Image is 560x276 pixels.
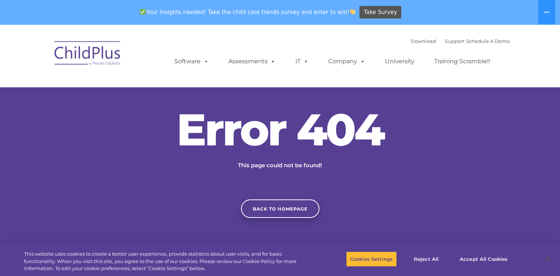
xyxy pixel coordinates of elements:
[241,199,319,218] a: Back to homepage
[445,38,465,44] a: Support
[137,5,359,19] span: Your insights needed! Take the child care trends survey and enter to win!
[540,251,556,267] button: Close
[169,107,391,152] h2: Error 404
[350,9,355,14] img: 👏
[321,54,373,69] a: Company
[221,54,283,69] a: Assessments
[167,54,216,69] a: Software
[24,250,308,272] div: This website uses cookies to create a better user experience, provide statistics about user visit...
[346,251,397,267] button: Cookies Settings
[364,6,397,19] span: Take Survey
[202,161,358,170] p: This page could not be found!
[411,38,510,44] font: |
[288,54,316,69] a: IT
[378,54,422,69] a: University
[403,251,449,267] button: Reject All
[466,38,510,44] a: Schedule A Demo
[51,36,125,73] img: ChildPlus by Procare Solutions
[411,38,436,44] a: Download
[427,54,497,69] a: Training Scramble!!
[359,6,401,19] a: Take Survey
[456,251,512,267] button: Accept All Cookies
[140,9,145,14] img: ✅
